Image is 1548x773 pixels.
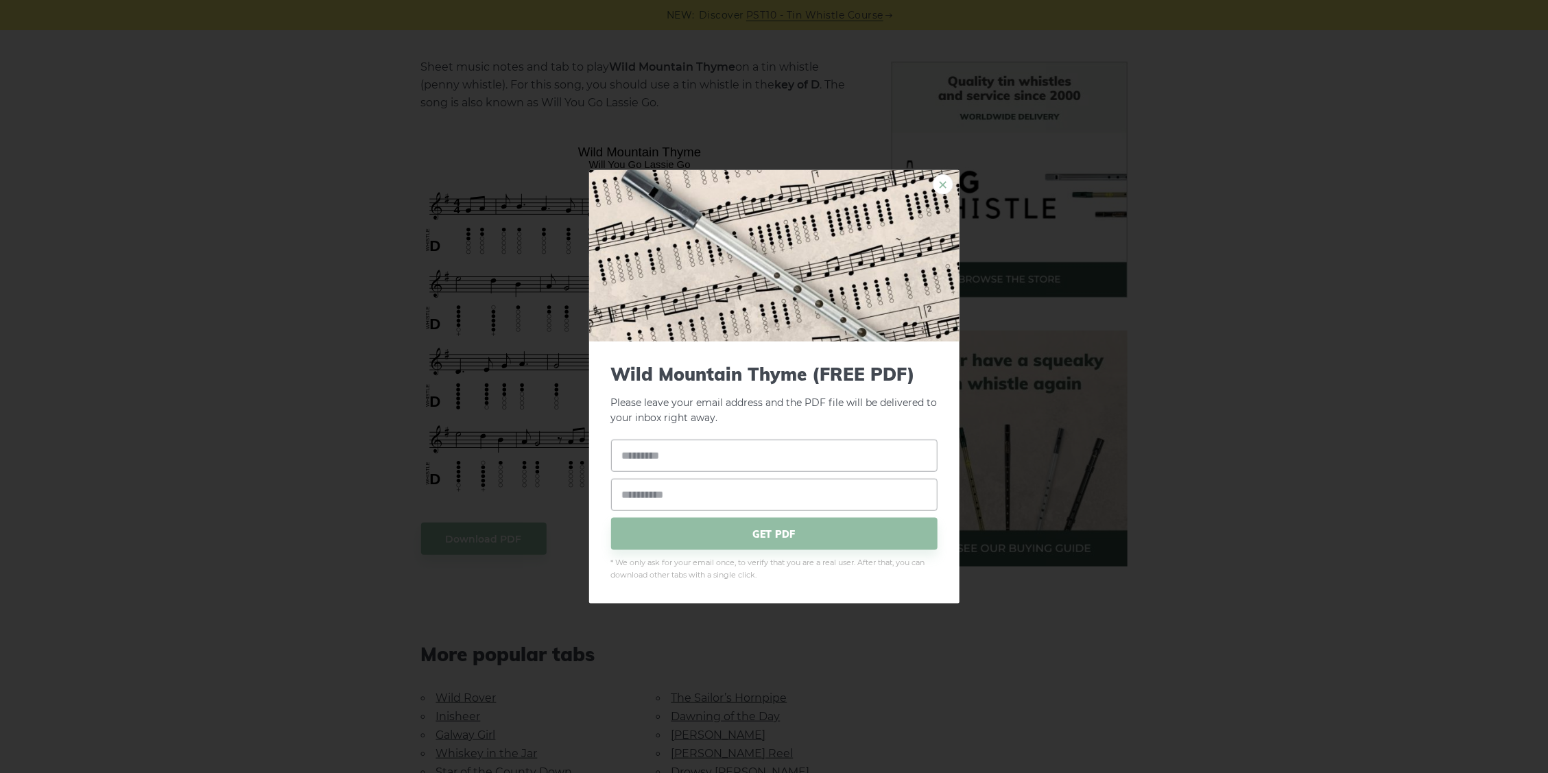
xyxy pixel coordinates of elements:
span: * We only ask for your email once, to verify that you are a real user. After that, you can downlo... [611,557,938,582]
a: × [933,174,953,194]
span: Wild Mountain Thyme (FREE PDF) [611,363,938,384]
p: Please leave your email address and the PDF file will be delivered to your inbox right away. [611,363,938,426]
span: GET PDF [611,518,938,550]
img: Tin Whistle Tab Preview [589,169,960,341]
